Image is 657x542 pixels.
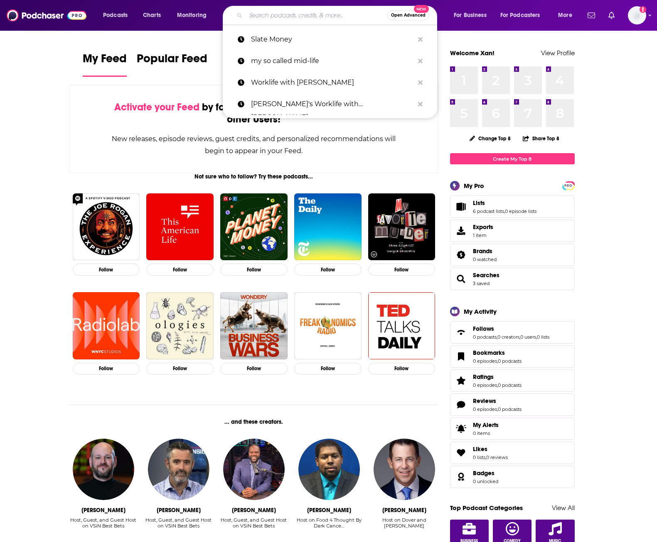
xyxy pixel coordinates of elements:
[522,130,560,146] button: Share Top 8
[111,133,397,157] div: New releases, episode reviews, guest credits, and personalized recommendations will begin to appe...
[387,10,429,20] button: Open AdvancedNew
[473,208,504,214] a: 6 podcast lists
[473,325,549,332] a: Follows
[536,334,537,340] span: ,
[453,273,470,285] a: Searches
[495,9,552,22] button: open menu
[473,223,493,231] span: Exports
[450,49,495,57] a: Welcome Xan!
[368,363,436,375] button: Follow
[473,397,522,405] a: Reviews
[453,399,470,410] a: Reviews
[391,13,426,17] span: Open Advanced
[584,8,598,22] a: Show notifications dropdown
[219,517,288,535] div: Host, Guest, and Guest Host on VSiN Best Bets
[368,264,436,276] button: Follow
[473,199,485,207] span: Lists
[368,193,436,261] img: My Favorite Murder with Karen Kilgariff and Georgia Hardstark
[73,292,140,359] img: Radiolab
[295,517,363,529] div: Host on Food 4 Thought By Dark Cance…
[453,351,470,362] a: Bookmarks
[81,507,125,514] div: Wes Reynolds
[295,517,363,535] div: Host on Food 4 Thought By Dark Cance…
[138,9,166,22] a: Charts
[473,373,522,381] a: Ratings
[382,507,426,514] div: Brandon Stokley
[520,334,536,340] a: 0 users
[473,325,494,332] span: Follows
[137,51,207,71] span: Popular Feed
[450,504,523,512] a: Top Podcast Categories
[220,363,288,375] button: Follow
[307,507,351,514] div: Joshua Thomas
[450,244,575,266] span: Brands
[223,29,437,50] a: Slate Money
[111,101,397,125] div: by following Podcasts, Creators, Lists, and other Users!
[223,439,285,500] img: Femi Abebefe
[374,439,435,500] img: Brandon Stokley
[73,363,140,375] button: Follow
[453,447,470,459] a: Likes
[497,406,498,412] span: ,
[453,375,470,386] a: Ratings
[473,421,499,429] span: My Alerts
[223,93,437,115] a: [PERSON_NAME]'s Worklife with [PERSON_NAME]
[453,249,470,261] a: Brands
[519,334,520,340] span: ,
[473,406,497,412] a: 0 episodes
[473,373,494,381] span: Ratings
[605,8,618,22] a: Show notifications dropdown
[146,292,214,359] img: Ologies with Alie Ward
[143,10,161,21] span: Charts
[453,423,470,435] span: My Alerts
[69,173,439,180] div: Not sure who to follow? Try these podcasts...
[552,9,583,22] button: open menu
[220,292,288,359] img: Business Wars
[465,133,516,144] button: Change Top 8
[473,479,498,484] a: 0 unlocked
[473,469,498,477] a: Badges
[453,327,470,338] a: Follows
[453,471,470,483] a: Badges
[251,72,414,93] p: Worklife with Adam Grant
[450,393,575,416] span: Reviews
[450,345,575,368] span: Bookmarks
[69,418,439,425] div: ... and these creators.
[473,247,492,255] span: Brands
[73,439,134,500] a: Wes Reynolds
[563,182,573,188] a: PRO
[73,264,140,276] button: Follow
[177,10,207,21] span: Monitoring
[146,363,214,375] button: Follow
[294,292,362,359] img: Freakonomics Radio
[473,469,495,477] span: Badges
[144,517,213,529] div: Host, Guest, and Guest Host on VSiN Best Bets
[220,193,288,261] img: Planet Money
[497,334,519,340] a: 0 creators
[368,292,436,359] a: TED Talks Daily
[537,334,549,340] a: 0 lists
[473,382,497,388] a: 0 episodes
[294,264,362,276] button: Follow
[473,281,490,286] a: 3 saved
[246,9,387,22] input: Search podcasts, credits, & more...
[146,193,214,261] img: This American Life
[498,406,522,412] a: 0 podcasts
[473,247,497,255] a: Brands
[473,334,497,340] a: 0 podcasts
[294,193,362,261] img: The Daily
[73,193,140,261] img: The Joe Rogan Experience
[541,49,575,57] a: View Profile
[298,439,360,500] a: Joshua Thomas
[464,308,497,315] div: My Activity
